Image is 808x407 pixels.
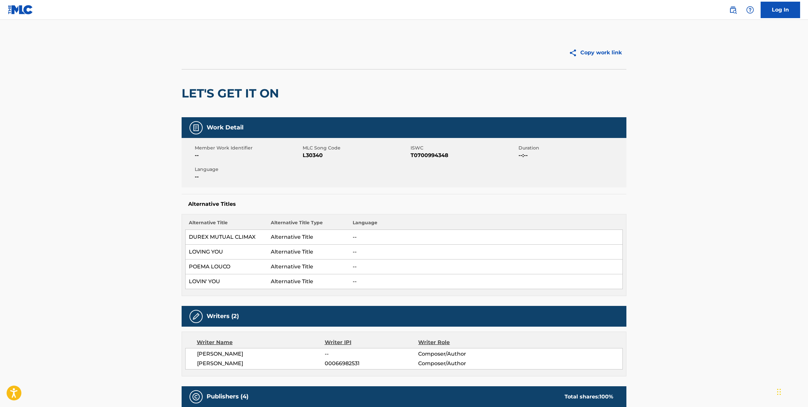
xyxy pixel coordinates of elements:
[267,230,349,245] td: Alternative Title
[418,360,503,367] span: Composer/Author
[303,145,409,151] span: MLC Song Code
[267,274,349,289] td: Alternative Title
[518,151,625,159] span: --:--
[267,219,349,230] th: Alternative Title Type
[195,151,301,159] span: --
[195,145,301,151] span: Member Work Identifier
[303,151,409,159] span: L30340
[267,259,349,274] td: Alternative Title
[197,360,325,367] span: [PERSON_NAME]
[186,259,267,274] td: POEMA LOUCO
[411,151,517,159] span: T0700994348
[569,49,580,57] img: Copy work link
[197,350,325,358] span: [PERSON_NAME]
[186,219,267,230] th: Alternative Title
[186,230,267,245] td: DUREX MUTUAL CLIMAX
[325,360,418,367] span: 00066982531
[192,312,200,320] img: Writers
[188,201,620,207] h5: Alternative Titles
[565,393,613,401] div: Total shares:
[325,339,418,346] div: Writer IPI
[518,145,625,151] span: Duration
[729,6,737,14] img: search
[207,124,243,131] h5: Work Detail
[726,3,740,16] a: Public Search
[349,230,623,245] td: --
[761,2,800,18] a: Log In
[182,86,282,101] h2: LET'S GET IT ON
[207,312,239,320] h5: Writers (2)
[599,393,613,400] span: 100 %
[564,44,626,61] button: Copy work link
[411,145,517,151] span: ISWC
[195,166,301,173] span: Language
[746,6,754,14] img: help
[349,259,623,274] td: --
[349,219,623,230] th: Language
[349,274,623,289] td: --
[186,245,267,259] td: LOVING YOU
[186,274,267,289] td: LOVIN' YOU
[777,382,781,402] div: Drag
[192,393,200,401] img: Publishers
[207,393,248,400] h5: Publishers (4)
[197,339,325,346] div: Writer Name
[192,124,200,132] img: Work Detail
[744,3,757,16] div: Help
[325,350,418,358] span: --
[349,245,623,259] td: --
[195,173,301,181] span: --
[8,5,33,14] img: MLC Logo
[775,375,808,407] iframe: Chat Widget
[418,339,503,346] div: Writer Role
[267,245,349,259] td: Alternative Title
[418,350,503,358] span: Composer/Author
